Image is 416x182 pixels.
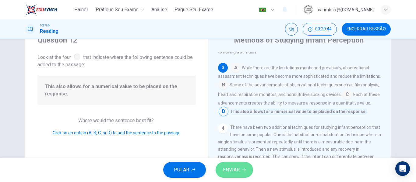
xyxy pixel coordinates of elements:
[303,23,337,36] div: Esconder
[219,80,228,90] span: B
[53,130,181,135] span: Click on an option (A, B, C, or D) to add the sentence to the passage
[78,118,155,123] span: Where would the sentence best fit?
[93,4,146,15] button: Pratique seu exame
[395,161,410,176] div: Open Intercom Messenger
[37,35,196,45] h4: Question 12
[175,6,213,13] span: Pague Seu Exame
[347,27,386,32] span: Encerrar Sessão
[25,4,71,16] a: EduSynch logo
[25,4,57,16] img: EduSynch logo
[285,23,298,36] div: Silenciar
[315,27,332,32] span: 00:20:44
[172,4,216,15] button: Pague Seu Exame
[216,162,253,178] button: ENVIAR
[218,82,379,97] span: Some of the advancements of observational techniques such as film analysis, heart and respiration...
[219,107,228,116] span: D
[218,124,228,133] div: 4
[318,6,374,13] div: carimbos @[DOMAIN_NAME]
[40,28,58,35] h1: Reading
[230,108,367,115] span: This also allows for a numerical value to be placed on the response.
[223,166,240,174] span: ENVIAR
[40,23,50,28] span: TOEFL®
[218,63,228,73] div: 3
[96,6,139,13] span: Pratique seu exame
[218,65,381,79] span: While there are the limitations mentioned previously, observational assessment techniques have be...
[259,8,266,12] img: pt
[342,90,352,99] span: C
[71,4,91,15] button: Painel
[234,35,364,45] h4: Methods of Studying Infant Perception
[174,166,189,174] span: PULAR
[37,52,196,68] span: Look at the four that indicate where the following sentence could be added to the passage:
[149,4,170,15] button: Análise
[303,23,337,36] button: 00:20:44
[231,63,241,73] span: A
[163,162,206,178] button: PULAR
[303,5,313,15] img: Profile picture
[74,6,88,13] span: Painel
[342,23,391,36] button: Encerrar Sessão
[45,83,189,98] span: This also allows for a numerical value to be placed on the response.
[151,6,167,13] span: Análise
